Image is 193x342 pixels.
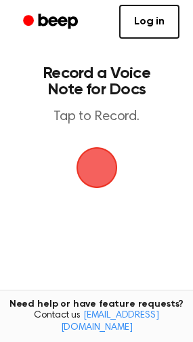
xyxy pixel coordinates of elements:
a: Log in [119,5,179,39]
p: Tap to Record. [24,109,169,126]
span: Contact us [8,310,185,334]
img: Beep Logo [77,147,117,188]
h1: Record a Voice Note for Docs [24,65,169,98]
a: [EMAIL_ADDRESS][DOMAIN_NAME] [61,311,159,332]
a: Beep [14,9,90,35]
